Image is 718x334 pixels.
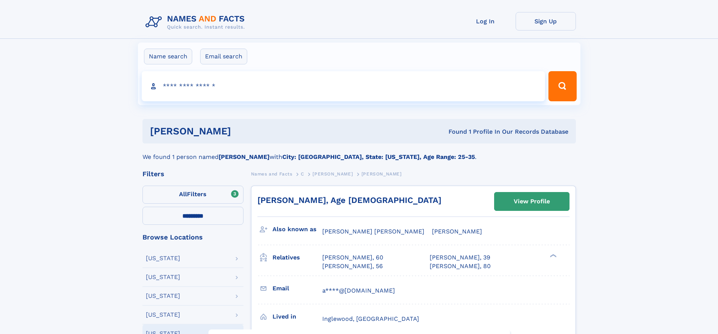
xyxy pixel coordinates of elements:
button: Search Button [548,71,576,101]
h3: Lived in [273,310,322,323]
a: Sign Up [516,12,576,31]
label: Name search [144,49,192,64]
h3: Email [273,282,322,295]
div: Found 1 Profile In Our Records Database [340,128,568,136]
a: Log In [455,12,516,31]
input: search input [142,71,545,101]
div: Browse Locations [142,234,243,241]
span: All [179,191,187,198]
a: [PERSON_NAME], 56 [322,262,383,270]
a: [PERSON_NAME], 39 [430,253,490,262]
div: ❯ [548,253,557,258]
div: View Profile [514,193,550,210]
a: [PERSON_NAME], 80 [430,262,491,270]
a: [PERSON_NAME], 60 [322,253,383,262]
span: [PERSON_NAME] [312,171,353,177]
img: Logo Names and Facts [142,12,251,32]
span: C [301,171,304,177]
h1: [PERSON_NAME] [150,127,340,136]
label: Filters [142,186,243,204]
a: [PERSON_NAME], Age [DEMOGRAPHIC_DATA] [257,195,441,205]
span: [PERSON_NAME] [361,171,402,177]
a: [PERSON_NAME] [312,169,353,178]
div: [US_STATE] [146,312,180,318]
div: [US_STATE] [146,293,180,299]
a: Names and Facts [251,169,292,178]
div: [US_STATE] [146,255,180,261]
h3: Also known as [273,223,322,236]
span: Inglewood, [GEOGRAPHIC_DATA] [322,315,419,322]
b: [PERSON_NAME] [219,153,269,160]
a: C [301,169,304,178]
h3: Relatives [273,251,322,264]
div: We found 1 person named with . [142,143,576,162]
a: View Profile [494,192,569,210]
span: [PERSON_NAME] [432,228,482,235]
b: City: [GEOGRAPHIC_DATA], State: [US_STATE], Age Range: 25-35 [282,153,475,160]
span: [PERSON_NAME] [PERSON_NAME] [322,228,424,235]
div: [US_STATE] [146,274,180,280]
div: Filters [142,171,243,177]
label: Email search [200,49,247,64]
